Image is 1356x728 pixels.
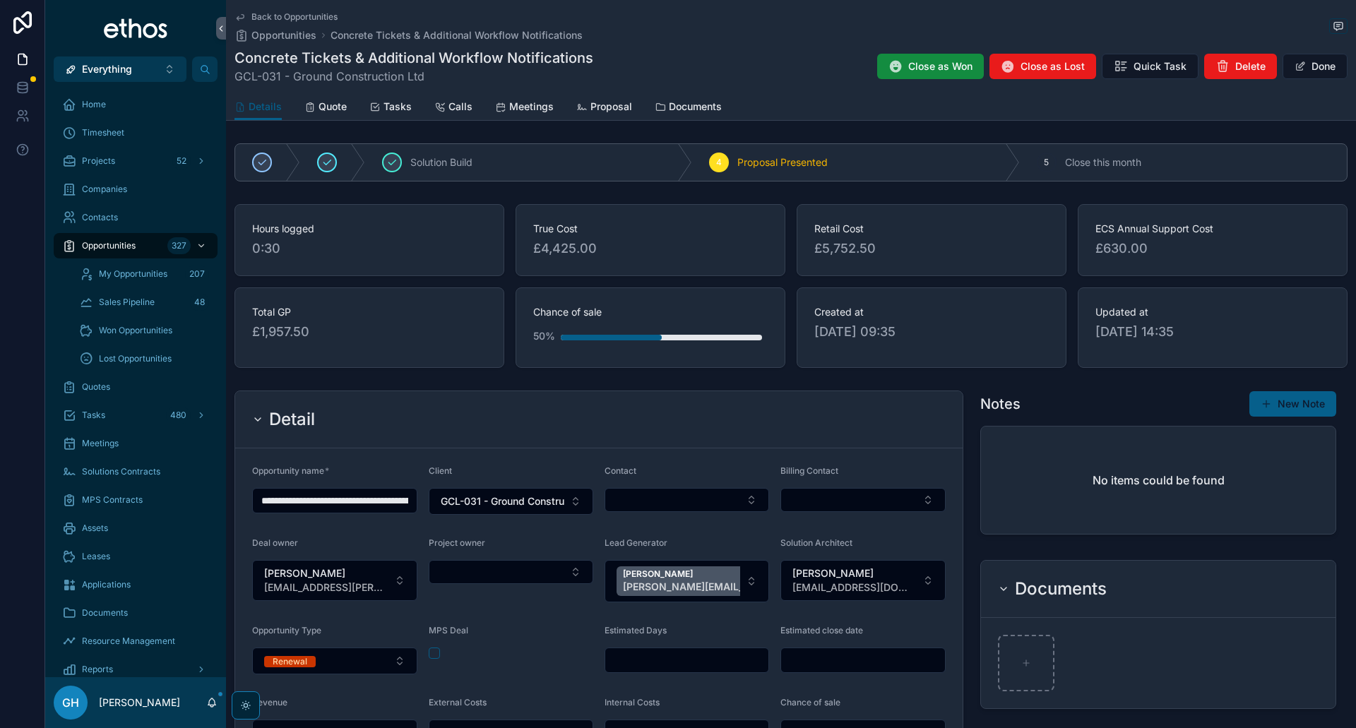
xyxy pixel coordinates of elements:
[1249,391,1336,417] button: New Note
[814,322,1049,342] span: [DATE] 09:35
[383,100,412,114] span: Tasks
[71,318,218,343] a: Won Opportunities
[533,222,768,236] span: True Cost
[54,600,218,626] a: Documents
[82,127,124,138] span: Timesheet
[605,560,769,602] button: Select Button
[1235,59,1266,73] span: Delete
[1095,222,1330,236] span: ECS Annual Support Cost
[1021,59,1085,73] span: Close as Lost
[1204,54,1277,79] button: Delete
[304,94,347,122] a: Quote
[533,305,768,319] span: Chance of sale
[251,11,338,23] span: Back to Opportunities
[82,212,118,223] span: Contacts
[82,523,108,534] span: Assets
[99,696,180,710] p: [PERSON_NAME]
[82,579,131,590] span: Applications
[737,155,828,169] span: Proposal Presented
[99,325,172,336] span: Won Opportunities
[429,697,487,708] span: External Costs
[82,466,160,477] span: Solutions Contracts
[429,560,594,584] button: Select Button
[264,580,388,595] span: [EMAIL_ADDRESS][PERSON_NAME][DOMAIN_NAME]
[252,465,324,476] span: Opportunity name
[82,99,106,110] span: Home
[172,153,191,169] div: 52
[429,625,468,635] span: MPS Deal
[1102,54,1199,79] button: Quick Task
[1065,155,1141,169] span: Close this month
[264,566,388,580] span: [PERSON_NAME]
[252,305,487,319] span: Total GP
[82,155,115,167] span: Projects
[1095,322,1330,342] span: [DATE] 14:35
[1095,305,1330,319] span: Updated at
[576,94,632,122] a: Proposal
[54,572,218,597] a: Applications
[45,82,226,677] div: scrollable content
[1095,239,1330,258] span: £630.00
[234,68,593,85] span: GCL-031 - Ground Construction Ltd
[167,237,191,254] div: 327
[252,537,298,548] span: Deal owner
[252,239,487,258] span: 0:30
[54,148,218,174] a: Projects52
[1134,59,1186,73] span: Quick Task
[99,353,172,364] span: Lost Opportunities
[71,346,218,371] a: Lost Opportunities
[62,694,79,711] span: GH
[509,100,554,114] span: Meetings
[533,239,768,258] span: £4,425.00
[605,625,667,635] span: Estimated Days
[54,628,218,654] a: Resource Management
[669,100,722,114] span: Documents
[273,656,307,667] div: Renewal
[429,465,452,476] span: Client
[251,28,316,42] span: Opportunities
[252,222,487,236] span: Hours logged
[82,551,110,562] span: Leases
[617,566,869,596] button: Unselect 160
[448,100,472,114] span: Calls
[980,394,1021,414] h1: Notes
[185,265,209,282] div: 207
[1044,157,1049,168] span: 5
[99,297,155,308] span: Sales Pipeline
[54,177,218,202] a: Companies
[82,438,119,449] span: Meetings
[54,487,218,513] a: MPS Contracts
[908,59,973,73] span: Close as Won
[780,537,852,548] span: Solution Architect
[410,155,472,169] span: Solution Build
[780,465,838,476] span: Billing Contact
[234,48,593,68] h1: Concrete Tickets & Additional Workflow Notifications
[54,56,186,82] button: Select Button
[71,261,218,287] a: My Opportunities207
[655,94,722,122] a: Documents
[103,17,169,40] img: App logo
[54,515,218,541] a: Assets
[54,92,218,117] a: Home
[429,488,594,515] button: Select Button
[54,374,218,400] a: Quotes
[82,664,113,675] span: Reports
[71,290,218,315] a: Sales Pipeline48
[605,537,667,548] span: Lead Generator
[54,657,218,682] a: Reports
[54,205,218,230] a: Contacts
[605,465,636,476] span: Contact
[792,566,917,580] span: [PERSON_NAME]
[780,697,840,708] span: Chance of sale
[319,100,347,114] span: Quote
[234,94,282,121] a: Details
[331,28,583,42] a: Concrete Tickets & Additional Workflow Notifications
[590,100,632,114] span: Proposal
[252,560,417,601] button: Select Button
[495,94,554,122] a: Meetings
[269,408,315,431] h2: Detail
[1093,472,1225,489] h2: No items could be found
[792,580,917,595] span: [EMAIL_ADDRESS][DOMAIN_NAME]
[82,410,105,421] span: Tasks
